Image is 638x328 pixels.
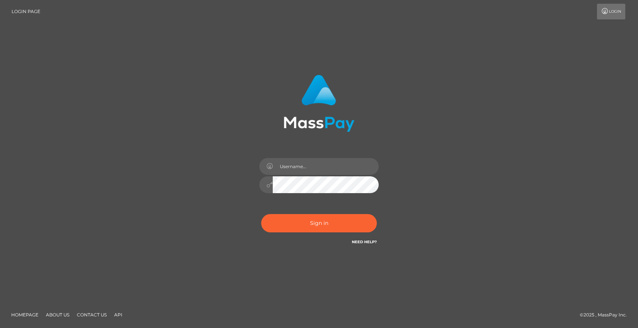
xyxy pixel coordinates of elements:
a: Need Help? [352,239,377,244]
a: API [111,309,125,321]
a: Login [597,4,625,19]
a: Contact Us [74,309,110,321]
div: © 2025 , MassPay Inc. [580,311,632,319]
input: Username... [273,158,379,175]
a: Login Page [12,4,40,19]
a: About Us [43,309,72,321]
button: Sign in [261,214,377,232]
a: Homepage [8,309,41,321]
img: MassPay Login [284,75,354,132]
